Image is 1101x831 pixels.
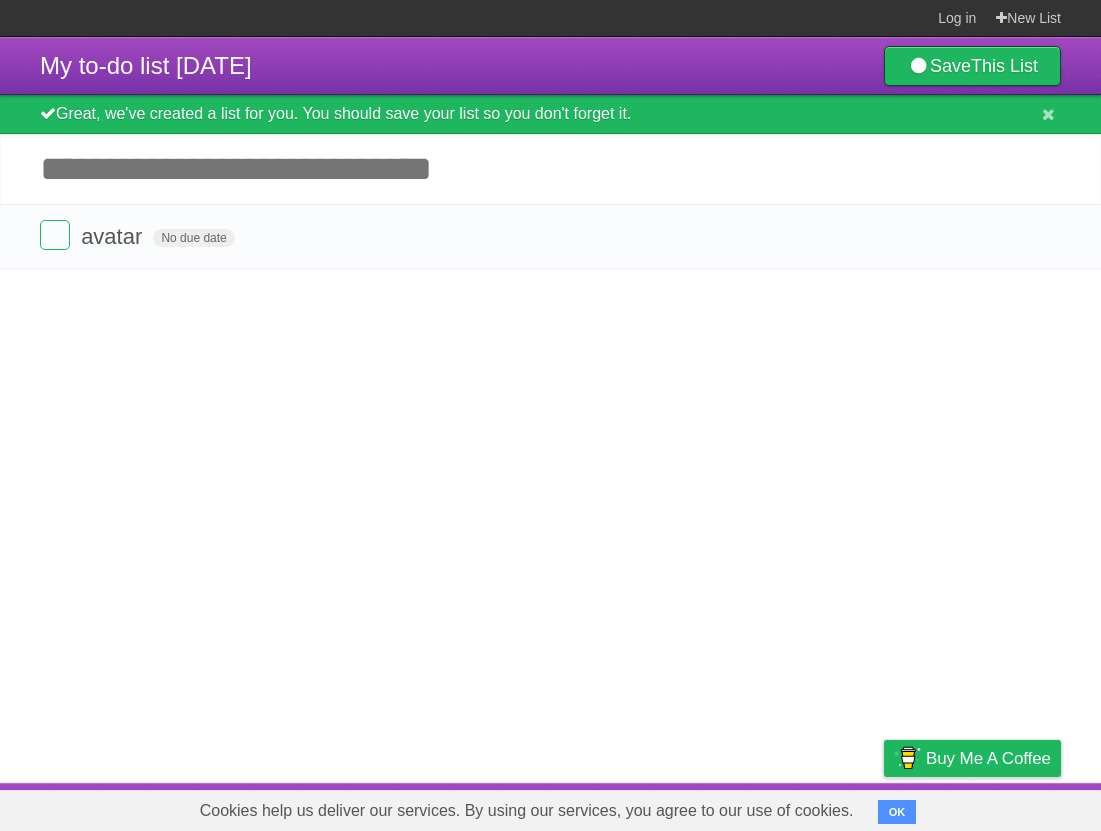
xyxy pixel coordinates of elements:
[618,788,660,826] a: About
[971,56,1038,76] b: This List
[884,46,1061,86] a: SaveThis List
[790,788,834,826] a: Terms
[684,788,765,826] a: Developers
[40,220,70,250] label: Done
[935,788,1061,826] a: Suggest a feature
[858,788,910,826] a: Privacy
[180,791,874,831] span: Cookies help us deliver our services. By using our services, you agree to our use of cookies.
[878,800,917,824] button: OK
[40,52,252,79] span: My to-do list [DATE]
[926,741,1051,776] span: Buy me a coffee
[153,229,234,247] span: No due date
[81,224,147,249] span: avatar
[894,741,921,775] img: Buy me a coffee
[884,740,1061,777] a: Buy me a coffee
